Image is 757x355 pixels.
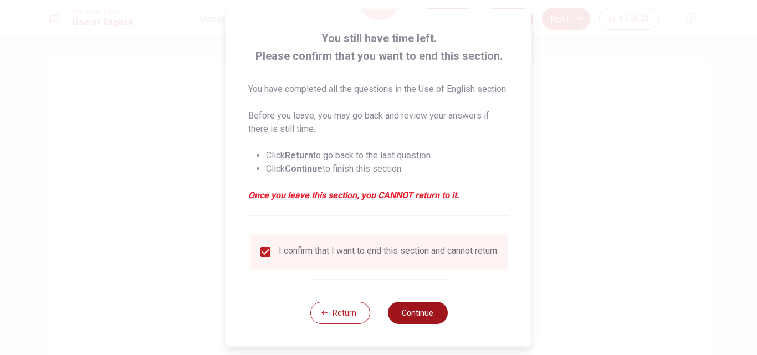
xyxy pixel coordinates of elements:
[248,29,509,65] span: You still have time left. Please confirm that you want to end this section.
[285,150,313,161] strong: Return
[266,162,509,176] li: Click to finish this section.
[248,83,509,96] p: You have completed all the questions in the Use of English section.
[285,163,323,174] strong: Continue
[310,302,370,324] button: Return
[248,109,509,136] p: Before you leave, you may go back and review your answers if there is still time.
[387,302,447,324] button: Continue
[248,189,509,202] em: Once you leave this section, you CANNOT return to it.
[266,149,509,162] li: Click to go back to the last question
[279,245,499,259] div: I confirm that I want to end this section and cannot return.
